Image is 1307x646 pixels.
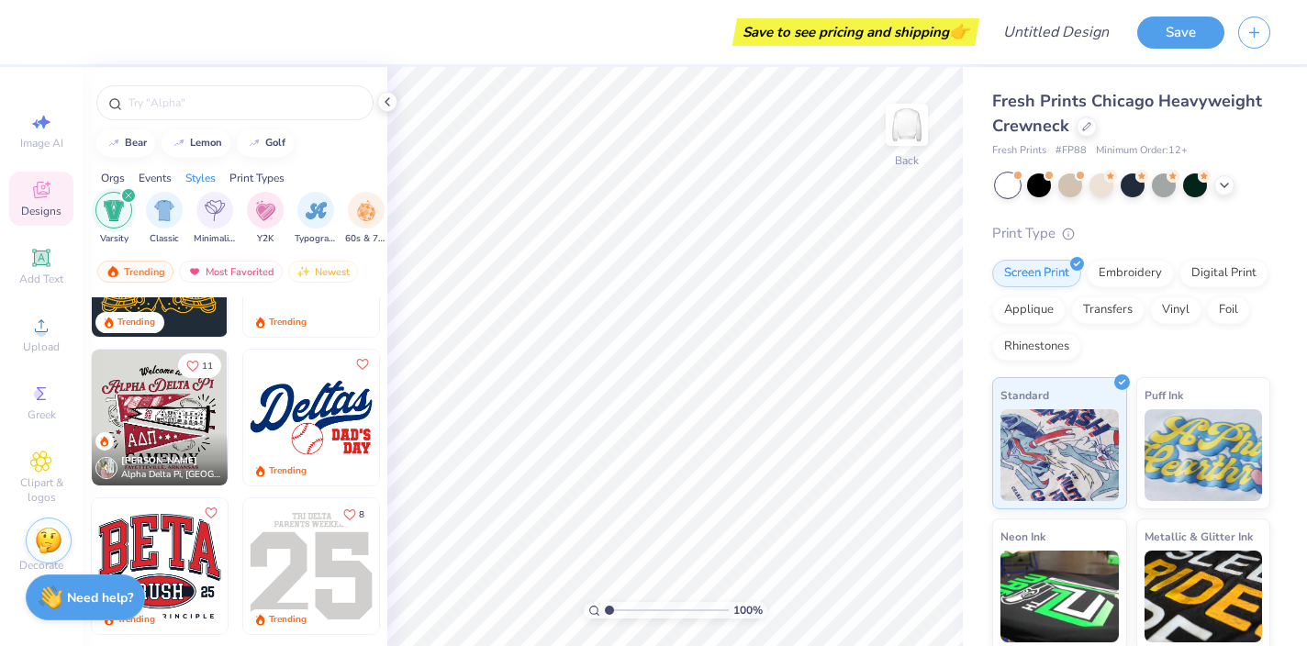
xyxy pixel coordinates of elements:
input: Untitled Design [989,14,1123,50]
div: filter for Classic [146,192,183,246]
button: golf [237,129,294,157]
button: filter button [295,192,337,246]
span: Typography [295,232,337,246]
div: lemon [190,138,222,148]
img: trending.gif [106,265,120,278]
div: Events [139,170,172,186]
img: 8150b080-e9b3-4a1e-b353-908b4bc64fa5 [227,498,363,634]
div: Screen Print [992,260,1081,287]
div: Transfers [1071,296,1145,324]
span: 60s & 70s [345,232,387,246]
span: Varsity [100,232,128,246]
img: Standard [1000,409,1119,501]
button: filter button [95,192,132,246]
div: Vinyl [1150,296,1201,324]
div: Trending [117,316,155,329]
span: Decorate [19,558,63,573]
span: Clipart & logos [9,475,73,505]
img: 60s & 70s Image [356,200,376,221]
span: Fresh Prints Chicago Heavyweight Crewneck [992,90,1262,137]
span: Minimalist [194,232,236,246]
button: Like [352,353,374,375]
div: filter for 60s & 70s [345,192,387,246]
img: 99edcb88-b669-4548-8e21-b6703597cff9 [227,350,363,485]
span: Upload [23,340,60,354]
img: Neon Ink [1000,551,1119,642]
div: Save to see pricing and shipping [737,18,975,46]
div: Digital Print [1179,260,1268,287]
div: Print Type [992,223,1270,244]
div: Embroidery [1087,260,1174,287]
strong: Need help? [67,589,133,607]
div: Foil [1207,296,1250,324]
img: trend_line.gif [172,138,186,149]
img: a969c435-70d1-4c68-8c7d-d03ba37f0f0a [378,350,514,485]
span: Neon Ink [1000,527,1045,546]
div: Trending [269,613,307,627]
img: 46292e0a-03af-49c8-8712-7d296756f3c7 [243,498,379,634]
img: Minimalist Image [205,200,225,221]
button: filter button [194,192,236,246]
div: Styles [185,170,216,186]
span: Greek [28,407,56,422]
span: 👉 [949,20,969,42]
span: 8 [359,510,364,519]
button: filter button [146,192,183,246]
span: Standard [1000,385,1049,405]
button: bear [96,129,155,157]
div: Rhinestones [992,333,1081,361]
input: Try "Alpha" [127,94,362,112]
img: Newest.gif [296,265,311,278]
img: 8e53ebf9-372a-43e2-8144-f469002dff18 [92,350,228,485]
span: Designs [21,204,61,218]
img: Y2K Image [255,200,275,221]
button: Like [335,502,373,527]
button: lemon [162,129,230,157]
img: trend_line.gif [247,138,262,149]
span: Metallic & Glitter Ink [1145,527,1253,546]
span: # FP88 [1056,143,1087,159]
img: Avatar [95,457,117,479]
span: Puff Ink [1145,385,1183,405]
img: Puff Ink [1145,409,1263,501]
div: filter for Typography [295,192,337,246]
div: Back [895,152,919,169]
span: Fresh Prints [992,143,1046,159]
div: golf [265,138,285,148]
div: bear [125,138,147,148]
img: trend_line.gif [106,138,121,149]
button: Save [1137,17,1224,49]
div: Trending [97,261,173,283]
span: Minimum Order: 12 + [1096,143,1188,159]
div: Orgs [101,170,125,186]
span: 100 % [733,602,763,618]
button: filter button [247,192,284,246]
img: most_fav.gif [187,265,202,278]
span: Add Text [19,272,63,286]
div: Trending [269,316,307,329]
button: filter button [345,192,387,246]
span: Y2K [257,232,274,246]
img: acb90624-cc18-431d-b588-a3204d7d5e72 [92,498,228,634]
img: 6a01f1d7-26ce-454e-a554-9e4355da43fc [378,498,514,634]
img: f25dc833-d40f-49a7-ae12-4c223f3d689b [243,350,379,485]
img: Varsity Image [104,200,125,221]
span: Image AI [20,136,63,150]
img: Metallic & Glitter Ink [1145,551,1263,642]
span: Classic [150,232,179,246]
div: Most Favorited [179,261,283,283]
img: Back [888,106,925,143]
span: Alpha Delta Pi, [GEOGRAPHIC_DATA][US_STATE] at [GEOGRAPHIC_DATA] [121,468,220,482]
span: 11 [202,362,213,371]
img: Typography Image [306,200,327,221]
span: [PERSON_NAME] [121,454,197,467]
div: Print Types [229,170,285,186]
div: Applique [992,296,1066,324]
button: Like [200,502,222,524]
div: Trending [269,464,307,478]
div: filter for Varsity [95,192,132,246]
div: filter for Minimalist [194,192,236,246]
div: Newest [288,261,358,283]
img: Classic Image [154,200,175,221]
div: filter for Y2K [247,192,284,246]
